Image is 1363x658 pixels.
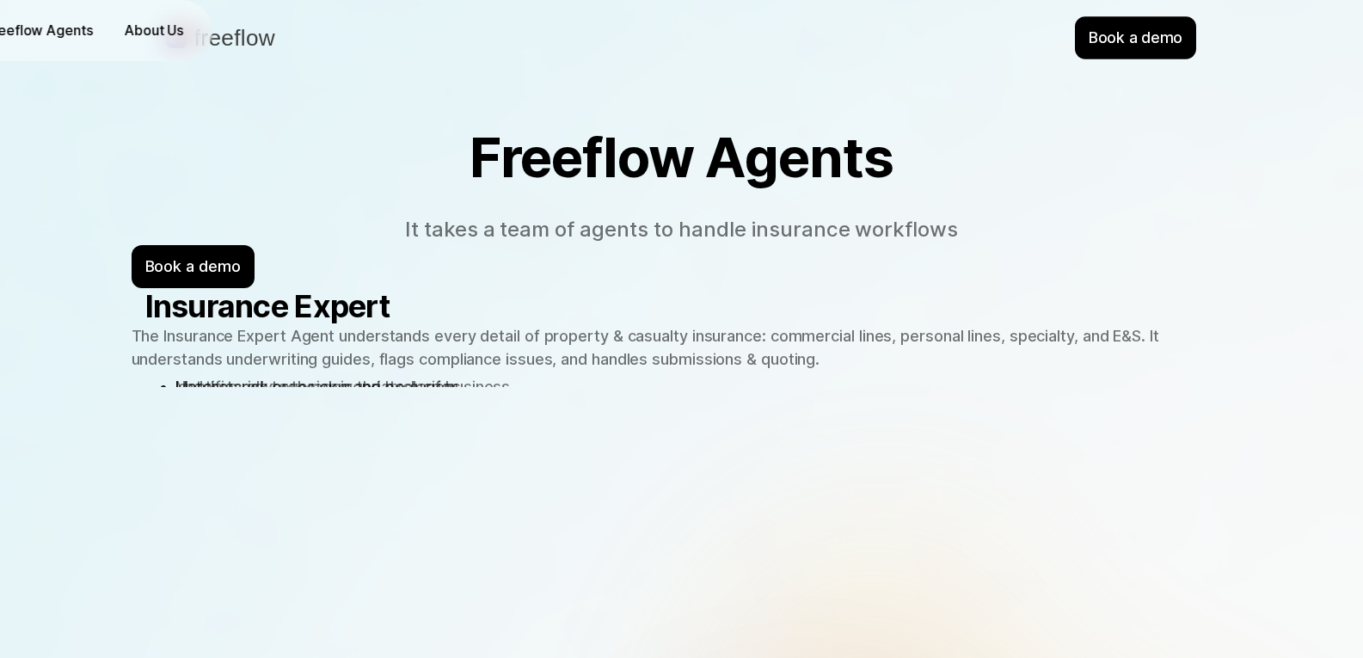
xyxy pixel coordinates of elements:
[132,127,1232,188] h1: Freeflow Agents
[145,255,241,278] p: Book a demo
[145,288,1232,325] h3: Insurance Expert
[194,27,275,49] p: freeflow
[152,371,1232,387] h5: Key strengths:
[124,21,183,40] p: About Us
[132,245,255,288] div: Book a demo
[1089,27,1183,49] p: Book a demo
[1075,16,1196,58] div: Book a demo
[115,17,192,44] a: About Us
[175,378,462,396] span: Understands coverages and exclusions
[368,215,995,245] p: It takes a team of agents to handle insurance workflows
[132,325,1232,370] p: The Insurance Expert Agent understands every detail of property & casualty insurance: commercial ...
